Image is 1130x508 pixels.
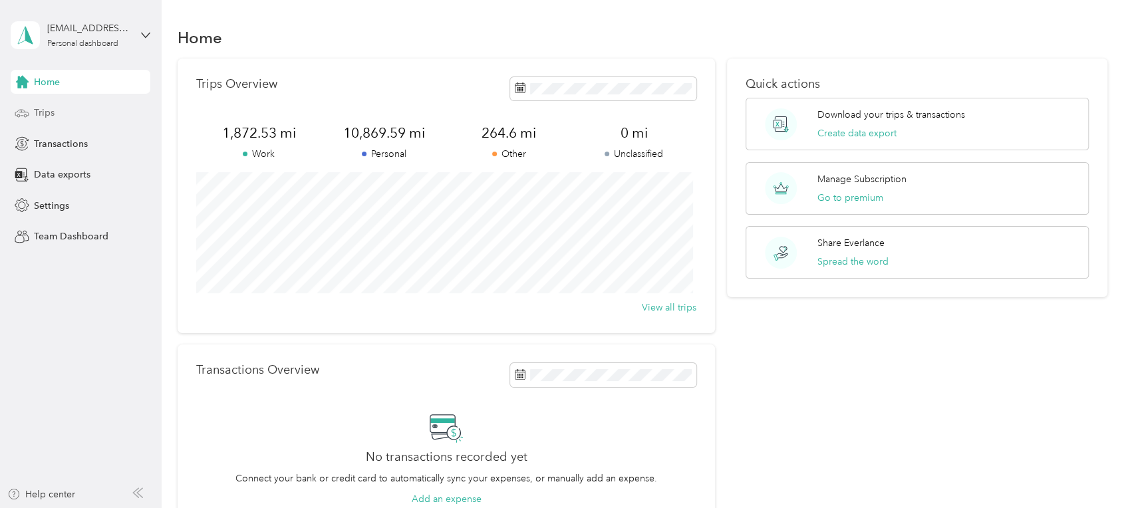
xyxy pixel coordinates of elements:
[34,229,108,243] span: Team Dashboard
[817,108,965,122] p: Download your trips & transactions
[817,255,889,269] button: Spread the word
[196,363,319,377] p: Transactions Overview
[47,21,130,35] div: [EMAIL_ADDRESS][DOMAIN_NAME]
[34,168,90,182] span: Data exports
[196,77,277,91] p: Trips Overview
[34,137,88,151] span: Transactions
[34,199,69,213] span: Settings
[196,124,321,142] span: 1,872.53 mi
[817,236,885,250] p: Share Everlance
[235,471,657,485] p: Connect your bank or credit card to automatically sync your expenses, or manually add an expense.
[642,301,696,315] button: View all trips
[746,77,1089,91] p: Quick actions
[571,124,696,142] span: 0 mi
[178,31,222,45] h1: Home
[321,147,446,161] p: Personal
[366,450,527,464] h2: No transactions recorded yet
[446,147,571,161] p: Other
[34,106,55,120] span: Trips
[1056,434,1130,508] iframe: Everlance-gr Chat Button Frame
[34,75,60,89] span: Home
[817,126,897,140] button: Create data export
[571,147,696,161] p: Unclassified
[321,124,446,142] span: 10,869.59 mi
[817,172,907,186] p: Manage Subscription
[196,147,321,161] p: Work
[47,40,118,48] div: Personal dashboard
[817,191,883,205] button: Go to premium
[7,487,75,501] button: Help center
[412,492,482,506] button: Add an expense
[446,124,571,142] span: 264.6 mi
